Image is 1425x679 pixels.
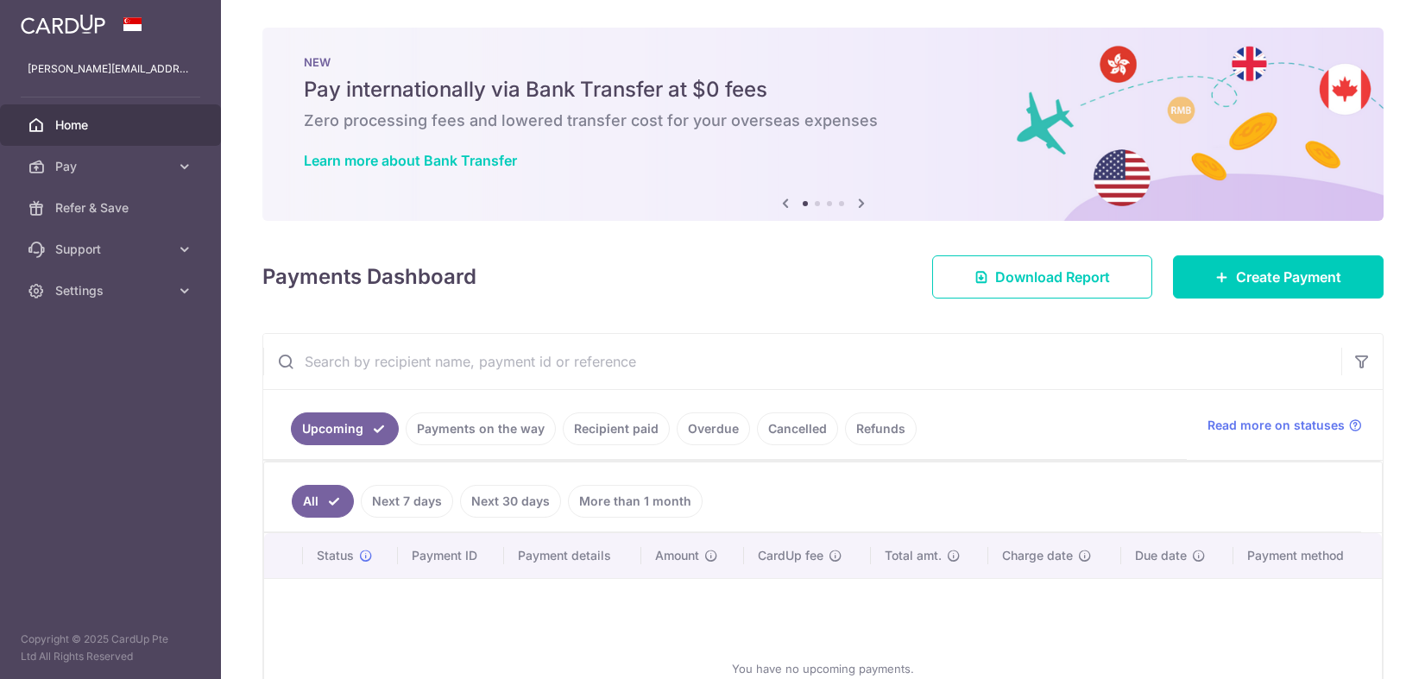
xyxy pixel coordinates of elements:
[885,547,942,564] span: Total amt.
[304,55,1342,69] p: NEW
[263,334,1341,389] input: Search by recipient name, payment id or reference
[1207,417,1362,434] a: Read more on statuses
[55,199,169,217] span: Refer & Save
[292,485,354,518] a: All
[504,533,641,578] th: Payment details
[1233,533,1382,578] th: Payment method
[1207,417,1345,434] span: Read more on statuses
[304,152,517,169] a: Learn more about Bank Transfer
[563,412,670,445] a: Recipient paid
[55,158,169,175] span: Pay
[995,267,1110,287] span: Download Report
[55,282,169,299] span: Settings
[291,412,399,445] a: Upcoming
[304,76,1342,104] h5: Pay internationally via Bank Transfer at $0 fees
[21,14,105,35] img: CardUp
[262,28,1384,221] img: Bank transfer banner
[398,533,503,578] th: Payment ID
[757,412,838,445] a: Cancelled
[317,547,354,564] span: Status
[361,485,453,518] a: Next 7 days
[304,110,1342,131] h6: Zero processing fees and lowered transfer cost for your overseas expenses
[677,412,750,445] a: Overdue
[568,485,703,518] a: More than 1 month
[845,412,917,445] a: Refunds
[55,241,169,258] span: Support
[1173,255,1384,299] a: Create Payment
[1002,547,1073,564] span: Charge date
[1135,547,1187,564] span: Due date
[262,261,476,292] h4: Payments Dashboard
[460,485,561,518] a: Next 30 days
[758,547,823,564] span: CardUp fee
[655,547,699,564] span: Amount
[28,60,193,78] p: [PERSON_NAME][EMAIL_ADDRESS][DOMAIN_NAME]
[55,116,169,134] span: Home
[1236,267,1341,287] span: Create Payment
[406,412,556,445] a: Payments on the way
[932,255,1152,299] a: Download Report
